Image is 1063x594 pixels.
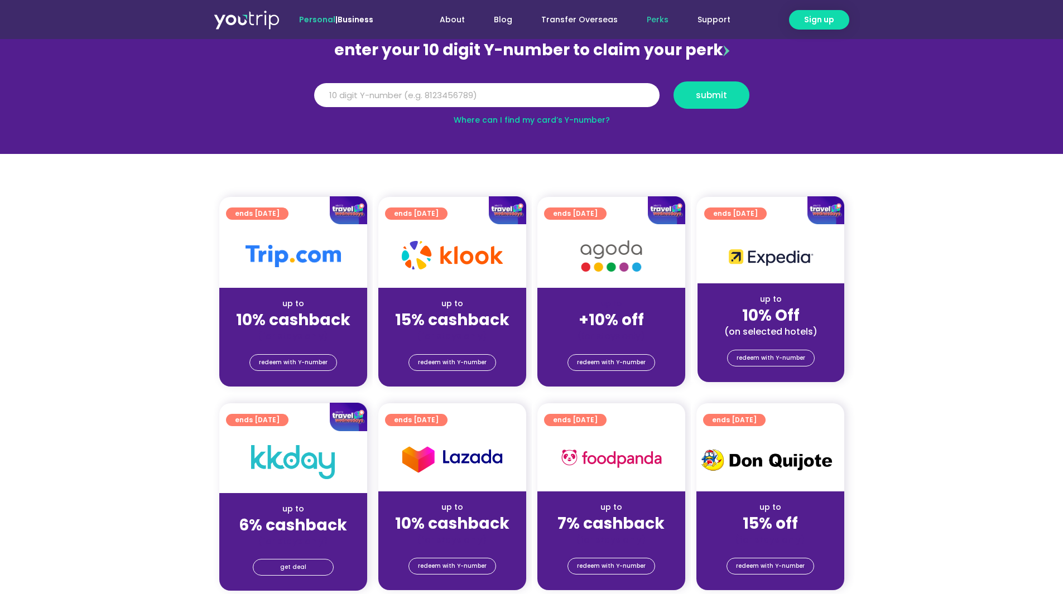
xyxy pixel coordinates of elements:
div: (for stays only) [705,534,835,545]
a: redeem with Y-number [567,558,655,574]
div: (for stays only) [546,330,676,342]
a: Perks [632,9,683,30]
a: About [425,9,479,30]
div: (on selected hotels) [706,326,835,337]
a: redeem with Y-number [408,354,496,371]
span: Personal [299,14,335,25]
a: Where can I find my card’s Y-number? [454,114,610,125]
span: redeem with Y-number [418,558,487,574]
span: redeem with Y-number [418,355,487,370]
span: Sign up [804,14,834,26]
div: up to [228,503,358,515]
span: redeem with Y-number [577,355,646,370]
a: Business [338,14,373,25]
strong: 10% cashback [395,513,509,534]
a: Blog [479,9,527,30]
span: redeem with Y-number [737,350,805,366]
a: redeem with Y-number [567,354,655,371]
a: redeem with Y-number [727,350,815,366]
input: 10 digit Y-number (e.g. 8123456789) [314,83,660,108]
span: | [299,14,373,25]
a: Support [683,9,745,30]
a: redeem with Y-number [249,354,337,371]
form: Y Number [314,81,749,117]
strong: 6% cashback [239,514,347,536]
span: redeem with Y-number [259,355,328,370]
div: (for stays only) [387,330,517,342]
div: (for stays only) [387,534,517,545]
a: ends [DATE] [544,414,607,426]
span: ends [DATE] [712,414,757,426]
div: up to [387,298,517,310]
span: get deal [280,559,306,575]
div: up to [705,501,835,513]
div: up to [706,293,835,305]
span: redeem with Y-number [577,558,646,574]
div: (for stays only) [228,535,358,547]
div: (for stays only) [546,534,676,545]
strong: 10% cashback [236,309,350,331]
div: up to [546,501,676,513]
strong: 15% off [743,513,798,534]
strong: 10% Off [742,305,800,326]
a: Sign up [789,10,849,30]
strong: 15% cashback [395,309,509,331]
nav: Menu [403,9,745,30]
button: submit [674,81,749,109]
strong: 7% cashback [557,513,665,534]
span: up to [601,298,622,309]
a: Transfer Overseas [527,9,632,30]
a: redeem with Y-number [408,558,496,574]
span: redeem with Y-number [736,558,805,574]
div: up to [228,298,358,310]
strong: +10% off [579,309,644,331]
div: enter your 10 digit Y-number to claim your perk [309,36,755,65]
span: submit [696,91,727,99]
div: up to [387,501,517,513]
a: get deal [253,559,334,576]
a: ends [DATE] [385,414,448,426]
span: ends [DATE] [553,414,598,426]
div: (for stays only) [228,330,358,342]
span: ends [DATE] [394,414,439,426]
a: ends [DATE] [703,414,766,426]
a: redeem with Y-number [727,558,814,574]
